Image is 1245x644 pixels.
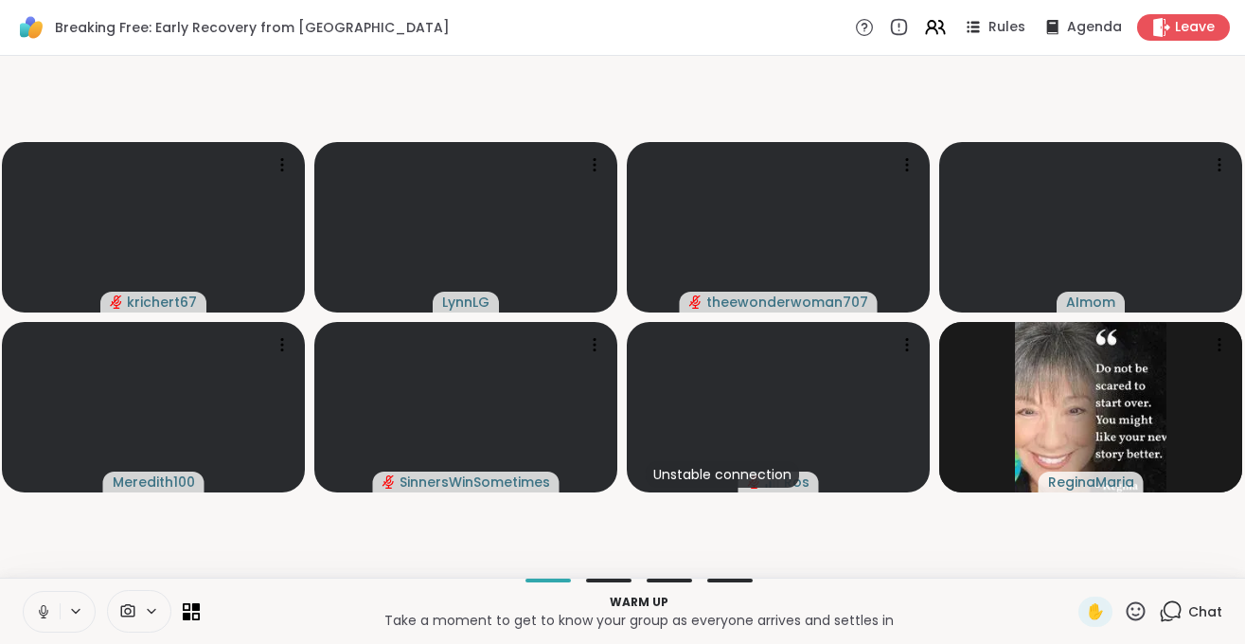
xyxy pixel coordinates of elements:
span: AImom [1066,293,1115,312]
span: Chat [1188,602,1222,621]
span: ReginaMaria [1048,473,1134,492]
span: LynnLG [442,293,489,312]
span: audio-muted [689,295,703,309]
span: Leave [1175,18,1215,37]
span: audio-muted [110,295,123,309]
span: SinnersWinSometimes [400,473,550,492]
img: ReginaMaria [1015,322,1166,492]
span: Breaking Free: Early Recovery from [GEOGRAPHIC_DATA] [55,18,450,37]
span: Meredith100 [113,473,195,492]
div: Unstable connection [646,461,799,488]
p: Warm up [211,594,1067,611]
p: Take a moment to get to know your group as everyone arrives and settles in [211,611,1067,630]
span: Agenda [1067,18,1122,37]
span: krichert67 [127,293,197,312]
img: ShareWell Logomark [15,11,47,44]
span: ✋ [1086,600,1105,623]
span: theewonderwoman707 [706,293,868,312]
span: audio-muted [382,475,396,489]
span: Rules [988,18,1025,37]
